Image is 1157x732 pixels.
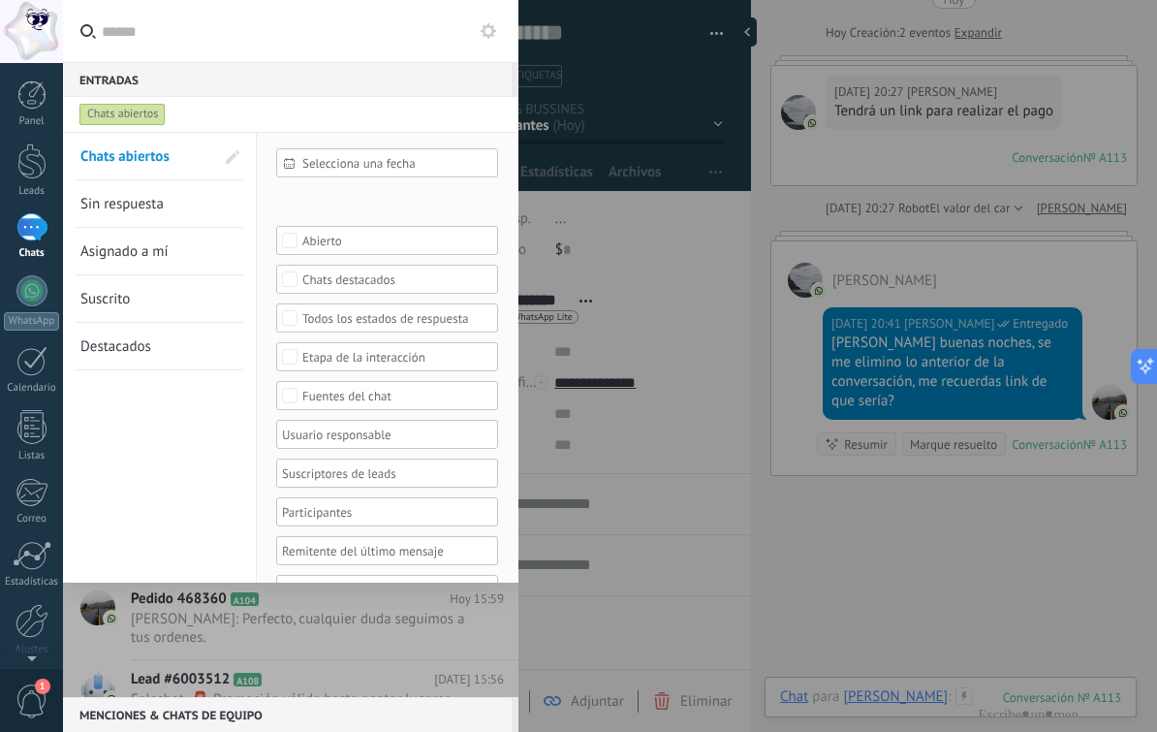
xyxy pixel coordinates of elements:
span: Destacados [80,337,151,356]
li: Suscrito [76,275,243,323]
div: WhatsApp [4,312,59,331]
div: Chats destacados [302,272,473,287]
span: Suscrito [80,290,130,308]
div: Entradas [63,62,512,97]
span: 1 [35,679,50,694]
span: Chats abiertos [80,147,170,166]
span: Selecciona una fecha [302,156,487,171]
li: Destacados [76,323,243,370]
div: Chats [4,247,60,260]
div: Etapa de la interacción [302,350,473,365]
a: Chats abiertos [80,133,214,179]
div: Todos los estados de respuesta [302,311,473,326]
li: Asignado a mí [76,228,243,275]
div: Chats abiertos [79,103,166,126]
div: Correo [4,513,60,525]
div: Menciones & Chats de equipo [63,697,512,732]
li: Chats abiertos [76,133,243,180]
span: Sin respuesta [80,195,164,213]
a: Asignado a mí [80,228,214,274]
li: Sin respuesta [76,180,243,228]
div: Panel [4,115,60,128]
a: Destacados [80,323,214,369]
a: Suscrito [80,275,214,322]
div: Leads [4,185,60,198]
div: Listas [4,450,60,462]
span: Asignado a mí [80,242,169,261]
div: Fuentes del chat [302,389,473,403]
div: Estadísticas [4,576,60,589]
a: Sin respuesta [80,180,214,227]
div: Calendario [4,382,60,395]
div: Abierto [302,234,473,248]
